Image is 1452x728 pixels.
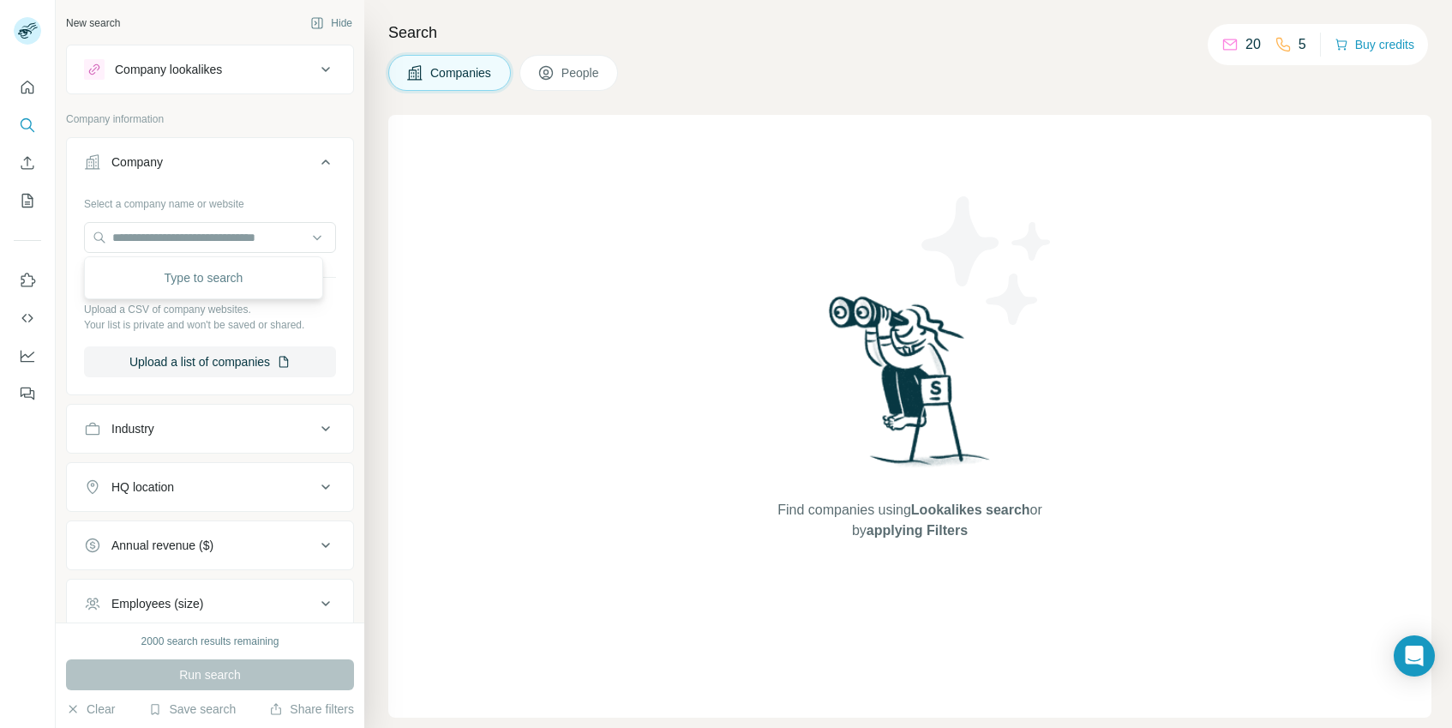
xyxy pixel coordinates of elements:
[67,583,353,624] button: Employees (size)
[14,110,41,141] button: Search
[111,420,154,437] div: Industry
[1394,635,1435,677] div: Open Intercom Messenger
[910,184,1065,338] img: Surfe Illustration - Stars
[388,21,1431,45] h4: Search
[111,537,213,554] div: Annual revenue ($)
[821,292,999,483] img: Surfe Illustration - Woman searching with binoculars
[772,500,1047,541] span: Find companies using or by
[430,64,493,81] span: Companies
[867,523,968,538] span: applying Filters
[84,302,336,317] p: Upload a CSV of company websites.
[1335,33,1414,57] button: Buy credits
[1299,34,1306,55] p: 5
[115,61,222,78] div: Company lookalikes
[111,153,163,171] div: Company
[14,185,41,216] button: My lists
[561,64,601,81] span: People
[1245,34,1261,55] p: 20
[269,701,354,718] button: Share filters
[14,378,41,409] button: Feedback
[84,190,336,212] div: Select a company name or website
[911,502,1030,517] span: Lookalikes search
[111,478,174,496] div: HQ location
[67,408,353,449] button: Industry
[14,303,41,334] button: Use Surfe API
[14,72,41,103] button: Quick start
[141,634,279,649] div: 2000 search results remaining
[14,265,41,296] button: Use Surfe on LinkedIn
[66,15,120,31] div: New search
[111,595,203,612] div: Employees (size)
[14,147,41,178] button: Enrich CSV
[66,701,115,718] button: Clear
[148,701,236,718] button: Save search
[84,317,336,333] p: Your list is private and won't be saved or shared.
[67,466,353,508] button: HQ location
[14,340,41,371] button: Dashboard
[67,525,353,566] button: Annual revenue ($)
[298,10,364,36] button: Hide
[67,49,353,90] button: Company lookalikes
[66,111,354,127] p: Company information
[84,346,336,377] button: Upload a list of companies
[88,261,319,295] div: Type to search
[67,141,353,190] button: Company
